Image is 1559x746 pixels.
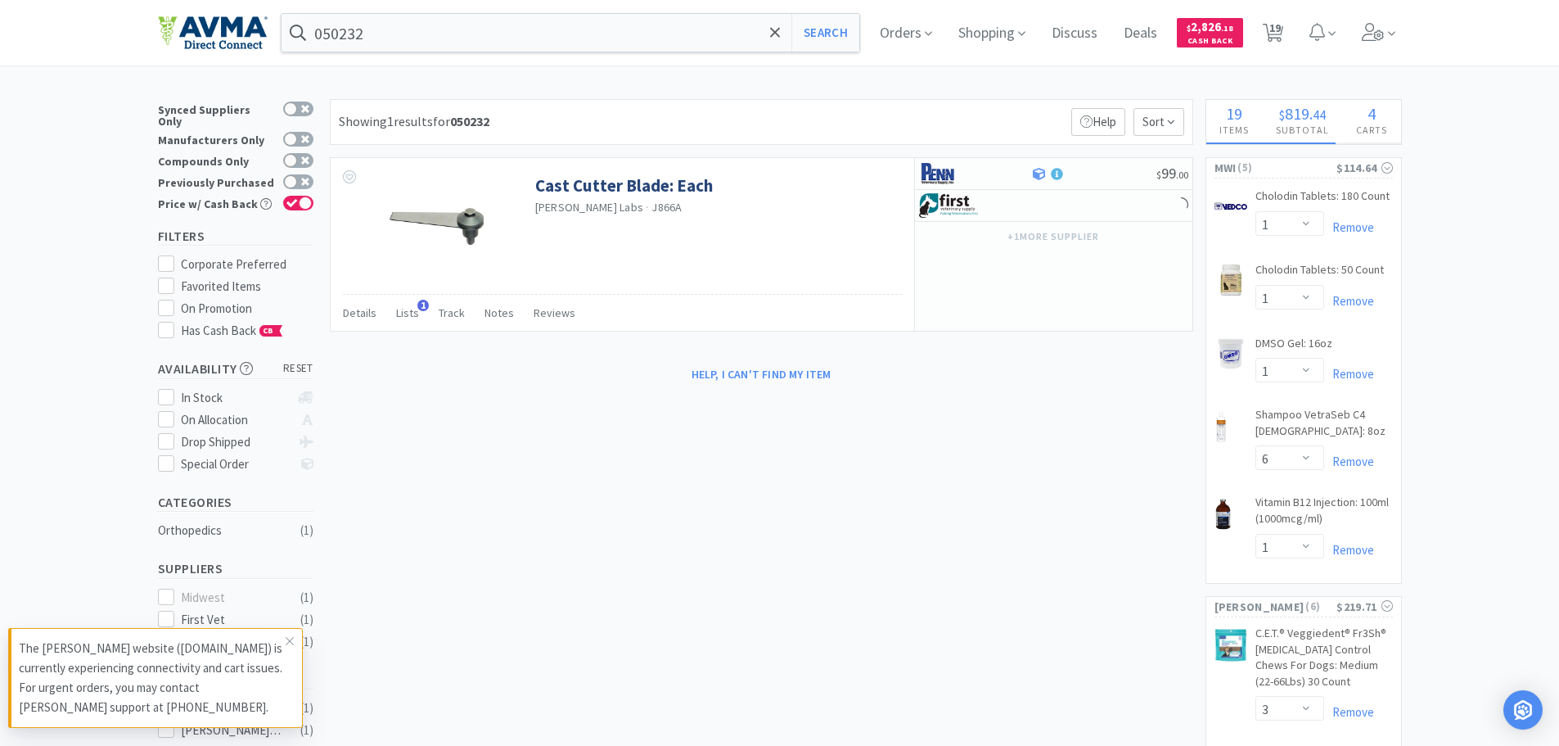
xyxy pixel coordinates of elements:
img: e77680b11cc048cd93748b7c361e07d2_7903.png [1214,264,1247,296]
div: Showing 1 results [339,111,489,133]
input: Search by item, sku, manufacturer, ingredient, size... [282,14,860,52]
a: Cholodin Tablets: 180 Count [1255,188,1390,211]
span: 99 [1156,164,1188,183]
div: ( 1 ) [300,588,313,608]
a: Deals [1117,26,1164,41]
a: 19 [1256,28,1290,43]
span: 19 [1226,103,1242,124]
a: Remove [1324,366,1374,382]
div: . [1263,106,1343,122]
div: ( 1 ) [300,610,313,630]
span: 4 [1368,103,1376,124]
h4: Items [1206,122,1263,138]
h5: Availability [158,359,313,378]
span: for [433,113,489,129]
a: Remove [1324,219,1374,235]
p: Help [1071,108,1125,136]
span: Lists [396,305,419,320]
div: Special Order [181,454,290,474]
a: Remove [1324,293,1374,309]
div: First Vet [181,610,282,630]
span: [PERSON_NAME] [1214,598,1304,616]
h5: Filters [158,227,313,246]
img: c8ed6304adfc425e9ee7ddc2071851a9_263961.jpeg [1214,629,1247,662]
button: Search [791,14,859,52]
div: Compounds Only [158,153,275,167]
span: MWI [1214,159,1237,177]
a: Cholodin Tablets: 50 Count [1255,262,1384,285]
div: ( 1 ) [300,721,313,740]
span: Notes [484,305,514,320]
img: 67d67680309e4a0bb49a5ff0391dcc42_6.png [919,193,980,218]
h4: Carts [1343,122,1401,138]
div: ( 1 ) [300,699,313,718]
img: e1133ece90fa4a959c5ae41b0808c578_9.png [919,161,980,186]
a: $2,826.18Cash Back [1177,11,1243,55]
img: 9637b8d9f872495fbe8bef2e0c7f06f2_7925.png [1214,337,1247,370]
div: Midwest [181,588,282,608]
div: Manufacturers Only [158,132,275,146]
a: Vitamin B12 Injection: 100ml (1000mcg/ml) [1255,495,1393,533]
p: The [PERSON_NAME] website ([DOMAIN_NAME]) is currently experiencing connectivity and cart issues.... [19,639,286,717]
div: Previously Purchased [158,174,275,188]
a: Remove [1324,542,1374,558]
img: 13af4ff41d154b9391b86969c9bca0fb_119260.jpeg [384,174,490,281]
span: · [646,200,649,215]
img: 0b4f3b0d740647f586034a27005a9f77_410467.png [1214,410,1228,443]
span: Details [343,305,376,320]
span: Reviews [534,305,575,320]
button: Help, I can't find my item [682,360,841,388]
a: [PERSON_NAME] Labs [535,200,644,215]
a: C.E.T.® Veggiedent® Fr3Sh® [MEDICAL_DATA] Control Chews For Dogs: Medium (22-66Lbs) 30 Count [1255,626,1393,696]
div: Open Intercom Messenger [1503,690,1543,730]
span: $ [1279,106,1285,123]
h5: Categories [158,493,313,512]
a: Remove [1324,454,1374,469]
img: a2010fae863c4c4aa1aa860ed8dc52f5_7058.png [1214,498,1232,531]
div: Favorited Items [181,277,313,296]
div: Orthopedics [158,521,291,540]
div: Corporate Preferred [181,255,313,274]
div: $219.71 [1336,598,1392,616]
span: J866A [651,200,682,215]
a: DMSO Gel: 16oz [1255,336,1332,359]
img: e4e33dab9f054f5782a47901c742baa9_102.png [158,16,268,50]
div: Synced Suppliers Only [158,102,275,127]
span: 2,826 [1187,19,1233,34]
span: 819 [1285,103,1309,124]
div: In Stock [181,388,290,408]
span: Track [439,305,465,320]
h4: Subtotal [1263,122,1343,138]
span: CB [260,326,277,336]
a: Remove [1324,704,1374,720]
span: $ [1156,169,1161,181]
img: 15295c0ee14f4e72a897c08ba038ce66_7902.png [1214,190,1247,223]
div: On Allocation [181,410,290,430]
div: ( 1 ) [300,521,313,540]
h5: Suppliers [158,559,313,578]
div: On Promotion [181,299,313,319]
div: Price w/ Cash Back [158,196,275,210]
span: 44 [1313,106,1326,123]
span: Cash Back [1187,37,1233,47]
span: . 00 [1176,169,1188,181]
strong: 050232 [450,113,489,129]
a: Shampoo VetraSeb C4 [DEMOGRAPHIC_DATA]: 8oz [1255,407,1393,445]
div: Drop Shipped [181,432,290,452]
button: +1more supplier [999,225,1106,248]
div: $114.64 [1336,159,1392,177]
a: Discuss [1045,26,1104,41]
span: reset [283,360,313,378]
span: . 18 [1221,23,1233,34]
a: Cast Cutter Blade: Each [535,174,713,197]
span: $ [1187,23,1191,34]
div: ( 1 ) [300,632,313,652]
span: ( 5 ) [1236,160,1336,176]
span: Sort [1133,108,1184,136]
span: ( 6 ) [1304,599,1336,615]
span: Has Cash Back [181,323,283,338]
span: 1 [417,300,429,311]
